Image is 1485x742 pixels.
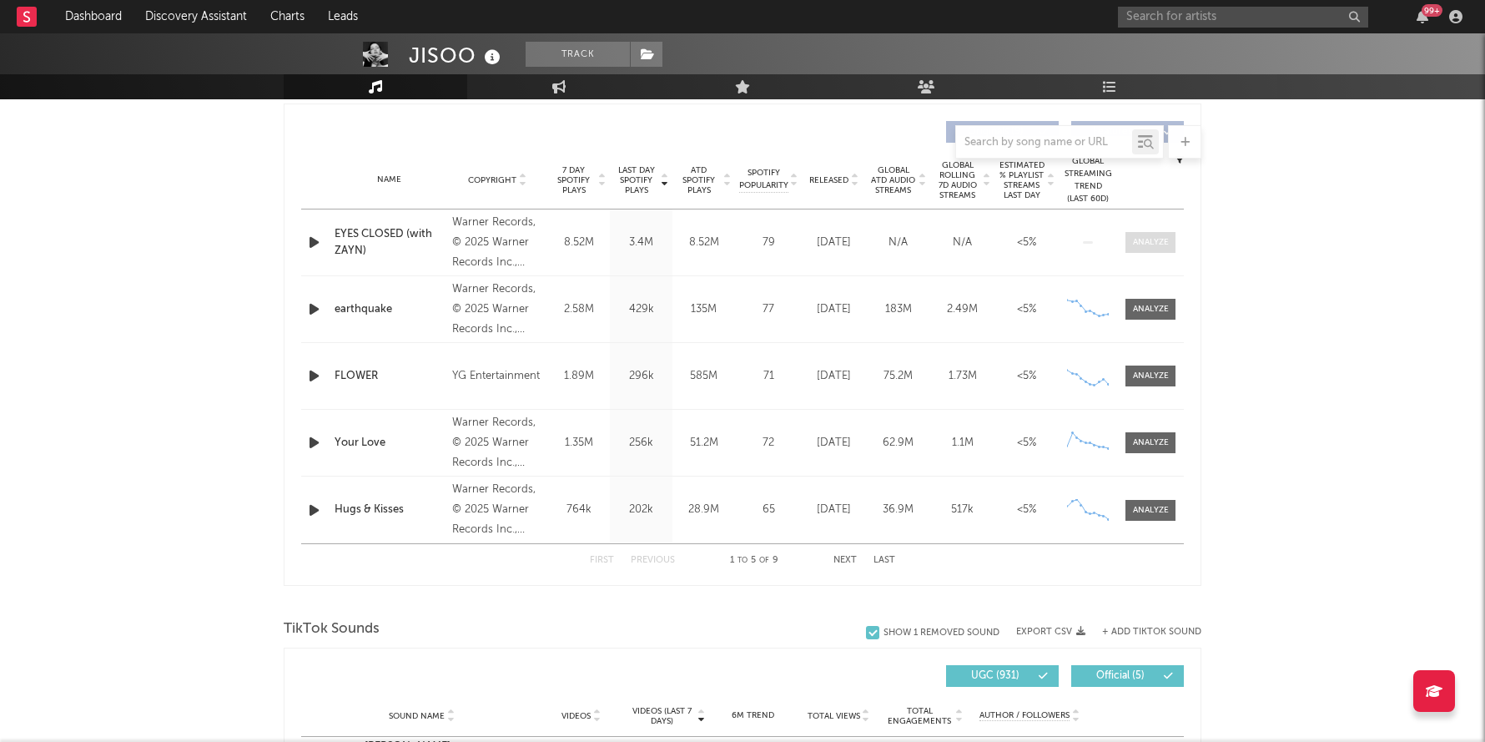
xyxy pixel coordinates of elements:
div: 1.89M [551,368,606,385]
span: ATD Spotify Plays [677,165,721,195]
div: Name [335,174,444,186]
span: to [737,557,748,564]
div: N/A [934,235,990,251]
div: 296k [614,368,668,385]
div: 77 [739,301,798,318]
button: + Add TikTok Sound [1102,628,1201,637]
div: [DATE] [806,368,862,385]
button: Previous [631,556,675,565]
div: 62.9M [870,435,926,452]
div: 3.4M [614,235,668,251]
button: 99+ [1417,10,1428,23]
div: 79 [739,235,798,251]
span: Global ATD Audio Streams [870,165,916,195]
input: Search by song name or URL [956,136,1132,149]
div: 2.58M [551,301,606,318]
span: UGC ( 931 ) [957,671,1034,681]
input: Search for artists [1118,7,1368,28]
div: JISOO [409,42,505,69]
div: 72 [739,435,798,452]
span: Official ( 5 ) [1082,671,1159,681]
span: Released [809,175,848,185]
div: Warner Records, © 2025 Warner Records Inc., under exclusive license from Blissoo Limited [452,280,543,340]
div: YG Entertainment [452,366,543,386]
div: <5% [999,301,1055,318]
div: [DATE] [806,235,862,251]
div: 99 + [1422,4,1442,17]
div: <5% [999,368,1055,385]
button: First [590,556,614,565]
div: 36.9M [870,502,926,518]
div: Global Streaming Trend (Last 60D) [1063,155,1113,205]
span: Total Views [808,711,860,721]
div: <5% [999,502,1055,518]
span: Videos (last 7 days) [628,706,696,726]
button: Track [526,42,630,67]
div: 1.1M [934,435,990,452]
span: Total Engagements [886,706,954,726]
div: 429k [614,301,668,318]
div: [DATE] [806,301,862,318]
div: 1.73M [934,368,990,385]
div: 517k [934,502,990,518]
div: Warner Records, © 2025 Warner Records Inc., under exclusive license from Blissoo Limited [452,480,543,540]
span: Last Day Spotify Plays [614,165,658,195]
span: Global Rolling 7D Audio Streams [934,160,980,200]
span: Sound Name [389,711,445,721]
a: FLOWER [335,368,444,385]
div: [DATE] [806,435,862,452]
div: 764k [551,502,606,518]
span: Estimated % Playlist Streams Last Day [999,160,1045,200]
span: Videos [561,711,591,721]
div: 256k [614,435,668,452]
a: Hugs & Kisses [335,502,444,518]
button: + Add TikTok Sound [1085,628,1201,637]
div: 8.52M [551,235,606,251]
div: 1 5 9 [708,551,800,571]
div: 135M [677,301,731,318]
a: Your Love [335,435,444,452]
div: 585M [677,368,731,385]
div: 2.49M [934,301,990,318]
a: earthquake [335,301,444,318]
div: 6M Trend [714,709,792,722]
div: <5% [999,435,1055,452]
span: 7 Day Spotify Plays [551,165,596,195]
button: Export CSV [1016,627,1085,637]
div: Warner Records, © 2025 Warner Records Inc., under exclusive license from Blissoo Limited [452,213,543,273]
div: 8.52M [677,235,731,251]
button: Last [873,556,895,565]
a: EYES CLOSED (with ZAYN) [335,226,444,259]
button: Originals(9) [946,121,1059,143]
button: Next [833,556,857,565]
span: Spotify Popularity [739,167,788,192]
div: Warner Records, © 2025 Warner Records Inc., under exclusive license from Blissoo Limited [452,413,543,473]
button: Official(5) [1071,665,1184,687]
div: 183M [870,301,926,318]
div: 71 [739,368,798,385]
div: <5% [999,235,1055,251]
span: Author / Followers [979,710,1070,721]
div: 1.35M [551,435,606,452]
button: Features(0) [1071,121,1184,143]
div: 51.2M [677,435,731,452]
span: Copyright [468,175,516,185]
div: 28.9M [677,502,731,518]
div: 65 [739,502,798,518]
div: 202k [614,502,668,518]
div: N/A [870,235,926,251]
div: [DATE] [806,502,862,518]
button: UGC(931) [946,665,1059,687]
div: Show 1 Removed Sound [883,628,999,639]
span: of [759,557,769,564]
div: 75.2M [870,368,926,385]
span: TikTok Sounds [284,619,380,639]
